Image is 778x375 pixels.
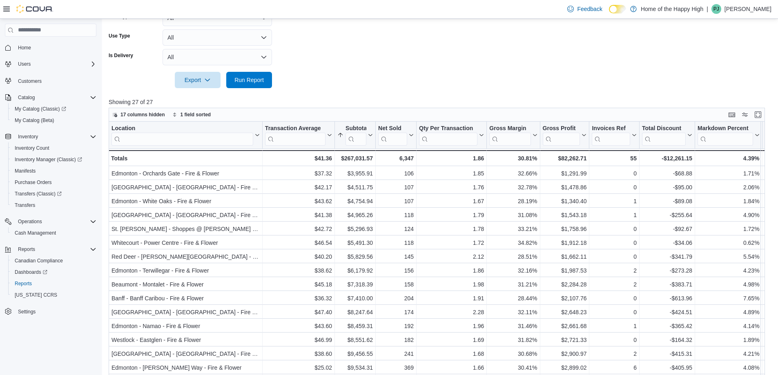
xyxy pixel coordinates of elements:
button: Reports [2,244,100,255]
div: $47.40 [265,307,332,317]
span: Transfers (Classic) [11,189,96,199]
div: 182 [378,335,414,345]
a: Transfers [11,200,38,210]
div: Banff - Banff Caribou - Fire & Flower [111,293,260,303]
div: Red Deer - [PERSON_NAME][GEOGRAPHIC_DATA] - Fire & Flower [111,252,260,262]
span: Users [15,59,96,69]
button: Purchase Orders [8,177,100,188]
div: $1,912.18 [543,238,587,248]
div: 158 [378,280,414,289]
button: Cash Management [8,227,100,239]
div: 30.81% [489,153,537,163]
div: $42.72 [265,224,332,234]
div: 1.79 [419,210,484,220]
span: Washington CCRS [11,290,96,300]
div: $5,829.56 [337,252,373,262]
div: -$613.96 [642,293,692,303]
label: Use Type [109,33,130,39]
span: Users [18,61,31,67]
button: Net Sold [378,125,414,146]
div: -$92.67 [642,224,692,234]
span: My Catalog (Classic) [11,104,96,114]
div: 107 [378,196,414,206]
div: -$415.31 [642,349,692,359]
div: 0 [592,224,636,234]
div: $2,284.28 [543,280,587,289]
div: 106 [378,169,414,178]
div: 5.54% [698,252,759,262]
div: 55 [592,153,636,163]
div: 28.19% [489,196,537,206]
div: $36.32 [265,293,332,303]
span: Purchase Orders [15,179,52,186]
button: Reports [15,244,38,254]
span: Manifests [11,166,96,176]
a: Transfers (Classic) [11,189,65,199]
div: [GEOGRAPHIC_DATA] - [GEOGRAPHIC_DATA] - Fire & Flower [111,349,260,359]
div: Gross Profit [543,125,580,146]
div: Totals [111,153,260,163]
button: My Catalog (Beta) [8,115,100,126]
span: PJ [713,4,719,14]
div: 118 [378,210,414,220]
div: $38.62 [265,266,332,275]
span: Catalog [18,94,35,101]
div: -$164.32 [642,335,692,345]
div: $4,511.75 [337,182,373,192]
div: Beaumont - Montalet - Fire & Flower [111,280,260,289]
span: My Catalog (Beta) [15,117,54,124]
div: $1,758.96 [543,224,587,234]
div: 1.78 [419,224,484,234]
div: 32.66% [489,169,537,178]
button: Gross Margin [489,125,537,146]
div: 1 [592,321,636,331]
div: 118 [378,238,414,248]
div: $9,456.55 [337,349,373,359]
div: $9,534.31 [337,363,373,373]
a: Feedback [564,1,605,17]
button: Reports [8,278,100,289]
div: $5,491.30 [337,238,373,248]
div: $7,410.00 [337,293,373,303]
div: $2,107.76 [543,293,587,303]
button: Inventory Count [8,142,100,154]
span: Operations [15,217,96,226]
span: Reports [18,246,35,253]
div: Net Sold [378,125,407,133]
input: Dark Mode [609,5,626,13]
div: 174 [378,307,414,317]
div: 1.68 [419,349,484,359]
div: $6,179.92 [337,266,373,275]
span: Cash Management [15,230,56,236]
button: Invoices Ref [592,125,636,146]
div: $41.36 [265,153,332,163]
div: -$383.71 [642,280,692,289]
div: $2,899.02 [543,363,587,373]
div: St. [PERSON_NAME] - Shoppes @ [PERSON_NAME] - Fire & Flower [111,224,260,234]
div: 156 [378,266,414,275]
div: $46.54 [265,238,332,248]
div: 31.08% [489,210,537,220]
button: Run Report [226,72,272,88]
div: $2,661.68 [543,321,587,331]
div: 0 [592,252,636,262]
div: 145 [378,252,414,262]
button: 1 field sorted [169,110,214,120]
p: Showing 27 of 27 [109,98,771,106]
div: Markdown Percent [698,125,753,146]
div: 1.89% [698,335,759,345]
span: Reports [11,279,96,288]
div: 32.11% [489,307,537,317]
span: Reports [15,244,96,254]
div: 1.69 [419,335,484,345]
a: My Catalog (Beta) [11,115,58,125]
div: Qty Per Transaction [419,125,477,133]
span: Settings [18,308,36,315]
div: $8,459.31 [337,321,373,331]
div: -$89.08 [642,196,692,206]
div: $38.60 [265,349,332,359]
div: $46.99 [265,335,332,345]
div: 0 [592,293,636,303]
button: Inventory [2,131,100,142]
div: 0.62% [698,238,759,248]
